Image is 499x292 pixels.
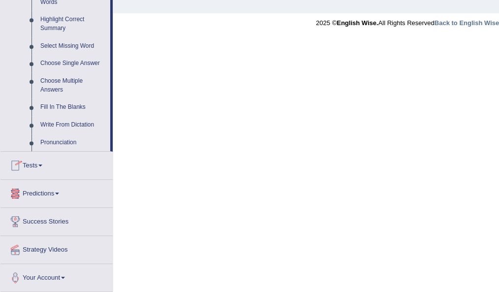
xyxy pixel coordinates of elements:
[36,37,110,55] a: Select Missing Word
[36,116,110,134] a: Write From Dictation
[0,180,113,204] a: Predictions
[337,19,378,27] strong: English Wise.
[36,11,110,37] a: Highlight Correct Summary
[36,55,110,72] a: Choose Single Answer
[36,72,110,98] a: Choose Multiple Answers
[36,98,110,116] a: Fill In The Blanks
[0,152,113,176] a: Tests
[0,236,113,260] a: Strategy Videos
[316,13,499,28] div: 2025 © All Rights Reserved
[435,19,499,27] a: Back to English Wise
[36,134,110,152] a: Pronunciation
[0,264,113,289] a: Your Account
[0,208,113,232] a: Success Stories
